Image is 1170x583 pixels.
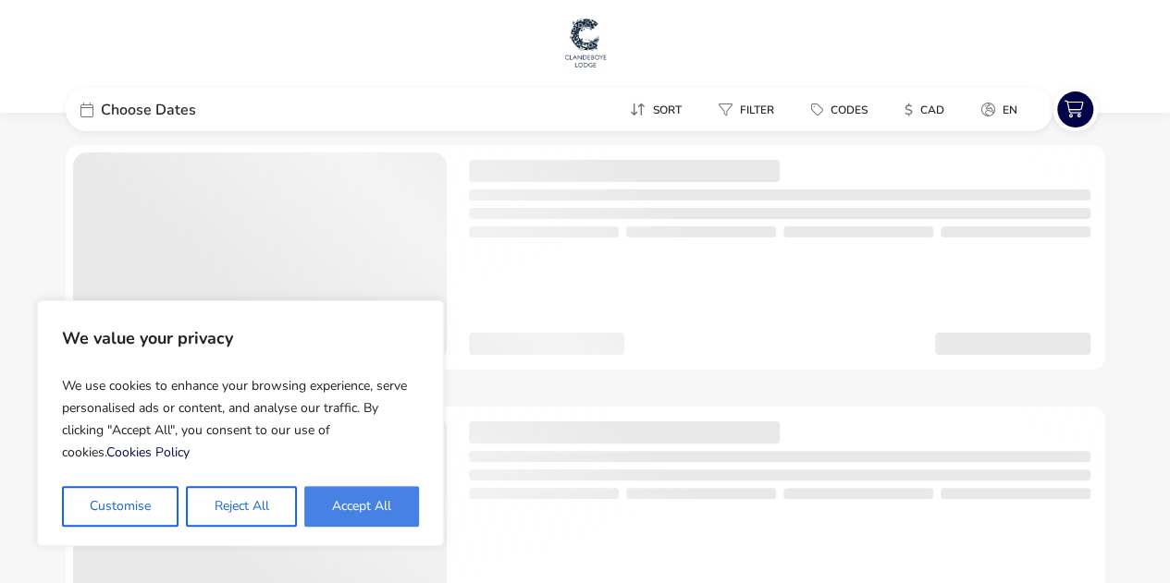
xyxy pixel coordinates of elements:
[62,486,179,527] button: Customise
[615,96,696,123] button: Sort
[106,443,190,461] a: Cookies Policy
[1003,103,1017,117] span: en
[796,96,890,123] naf-pibe-menu-bar-item: Codes
[37,300,444,546] div: We value your privacy
[62,368,419,471] p: We use cookies to enhance your browsing experience, serve personalised ads or content, and analys...
[653,103,682,117] span: Sort
[831,103,868,117] span: Codes
[890,96,967,123] naf-pibe-menu-bar-item: $CAD
[704,96,789,123] button: Filter
[562,15,609,70] img: Main Website
[905,101,913,119] i: $
[704,96,796,123] naf-pibe-menu-bar-item: Filter
[740,103,774,117] span: Filter
[890,96,959,123] button: $CAD
[186,486,296,527] button: Reject All
[967,96,1032,123] button: en
[62,320,419,357] p: We value your privacy
[101,103,196,117] span: Choose Dates
[920,103,944,117] span: CAD
[66,88,343,131] div: Choose Dates
[796,96,882,123] button: Codes
[967,96,1040,123] naf-pibe-menu-bar-item: en
[304,486,419,527] button: Accept All
[615,96,704,123] naf-pibe-menu-bar-item: Sort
